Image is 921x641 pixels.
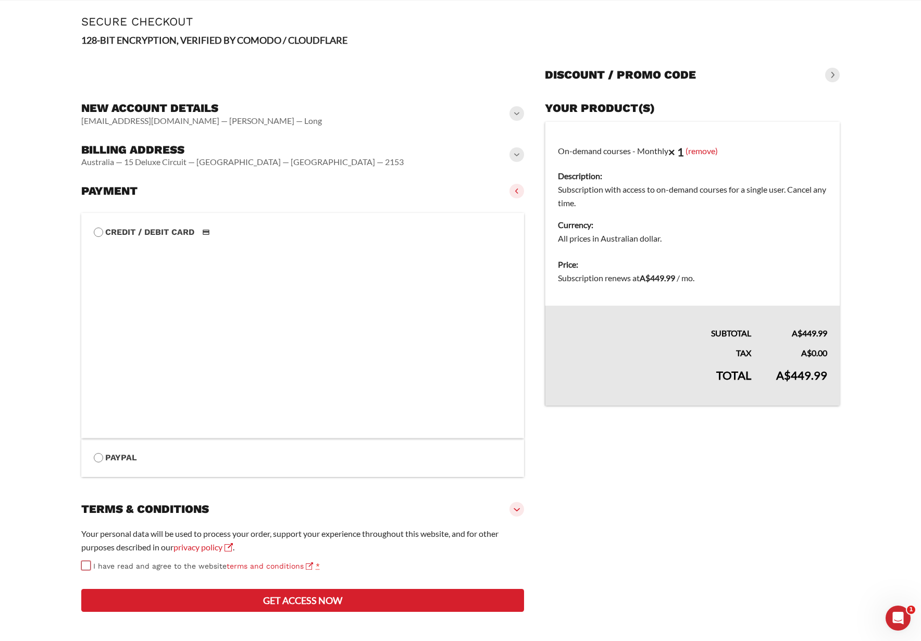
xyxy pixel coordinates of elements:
input: I have read and agree to the websiteterms and conditions * [81,561,91,570]
label: Credit / Debit Card [94,225,512,239]
bdi: 0.00 [801,348,827,358]
abbr: required [316,562,320,570]
dd: Subscription with access to on-demand courses for a single user. Cancel any time. [558,183,827,210]
bdi: 449.99 [792,328,827,338]
iframe: Secure payment input frame [92,237,509,426]
span: Subscription renews at . [558,273,694,283]
th: Tax [545,340,764,360]
bdi: 449.99 [776,368,827,382]
a: terms and conditions [227,562,313,570]
input: PayPal [94,453,103,462]
span: / mo [677,273,693,283]
a: privacy policy [173,542,233,552]
span: A$ [792,328,802,338]
input: Credit / Debit CardCredit / Debit Card [94,228,103,237]
strong: × 1 [668,145,684,159]
td: On-demand courses - Monthly [545,122,840,252]
span: I have read and agree to the website [93,562,313,570]
dd: All prices in Australian dollar. [558,232,827,245]
h1: Secure Checkout [81,15,840,28]
vaadin-horizontal-layout: [EMAIL_ADDRESS][DOMAIN_NAME] — [PERSON_NAME] — Long [81,116,322,126]
dt: Price: [558,258,827,271]
span: A$ [776,368,791,382]
p: Your personal data will be used to process your order, support your experience throughout this we... [81,527,524,554]
vaadin-horizontal-layout: Australia — 15 Deluxe Circuit — [GEOGRAPHIC_DATA] — [GEOGRAPHIC_DATA] — 2153 [81,157,404,167]
h3: Terms & conditions [81,502,209,517]
label: PayPal [94,451,512,464]
bdi: 449.99 [640,273,675,283]
h3: Payment [81,184,138,198]
span: 1 [907,606,915,614]
img: Credit / Debit Card [196,226,216,238]
h3: New account details [81,101,322,116]
span: A$ [640,273,650,283]
h3: Discount / promo code [545,68,696,82]
iframe: Intercom live chat [886,606,911,631]
th: Subtotal [545,306,764,340]
a: (remove) [686,145,718,155]
th: Total [545,360,764,406]
strong: 128-BIT ENCRYPTION, VERIFIED BY COMODO / CLOUDFLARE [81,34,347,46]
dt: Currency: [558,218,827,232]
dt: Description: [558,169,827,183]
button: Get access now [81,589,524,612]
span: A$ [801,348,812,358]
h3: Billing address [81,143,404,157]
